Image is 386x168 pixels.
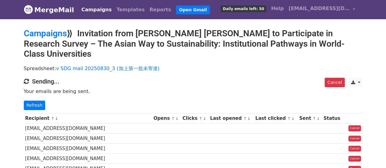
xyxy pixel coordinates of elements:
[287,116,291,121] a: ↑
[247,116,251,121] a: ↓
[325,78,345,87] a: Cancel
[24,28,67,38] a: Campaigns
[243,116,247,121] a: ↑
[298,113,322,123] th: Sent
[348,156,361,162] a: Cancel
[55,116,58,121] a: ↓
[24,154,152,164] td: [EMAIL_ADDRESS][DOMAIN_NAME]
[199,116,202,121] a: ↑
[171,116,175,121] a: ↑
[355,139,386,168] iframe: Chat Widget
[114,4,147,16] a: Templates
[147,4,174,16] a: Reports
[24,113,152,123] th: Recipient
[79,4,114,16] a: Campaigns
[24,123,152,133] td: [EMAIL_ADDRESS][DOMAIN_NAME]
[24,65,363,72] p: Spreadsheet:
[286,2,358,17] a: [EMAIL_ADDRESS][DOMAIN_NAME]
[348,146,361,152] a: Cancel
[289,5,350,12] span: [EMAIL_ADDRESS][DOMAIN_NAME]
[221,5,266,12] span: Daily emails left: 50
[209,113,254,123] th: Last opened
[24,3,74,16] a: MergeMail
[152,113,181,123] th: Opens
[56,66,160,71] a: v SDG mail 20250830_3 (加上第一批未寄達)
[24,5,33,14] img: MergeMail logo
[254,113,298,123] th: Last clicked
[348,125,361,131] a: Cancel
[176,5,210,14] a: Open Gmail
[24,88,363,95] p: Your emails are being sent.
[24,101,45,110] a: Refresh
[269,2,286,15] a: Help
[24,28,363,59] h2: ⟫ Invitation from [PERSON_NAME] [PERSON_NAME] to Participate in Research Survey – The Asian Way t...
[203,116,206,121] a: ↓
[181,113,208,123] th: Clicks
[291,116,294,121] a: ↓
[24,133,152,143] td: [EMAIL_ADDRESS][DOMAIN_NAME]
[24,144,152,154] td: [EMAIL_ADDRESS][DOMAIN_NAME]
[317,116,320,121] a: ↓
[218,2,269,15] a: Daily emails left: 50
[322,113,343,123] th: Status
[24,78,363,85] h4: Sending...
[348,136,361,142] a: Cancel
[51,116,54,121] a: ↑
[313,116,316,121] a: ↑
[175,116,179,121] a: ↓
